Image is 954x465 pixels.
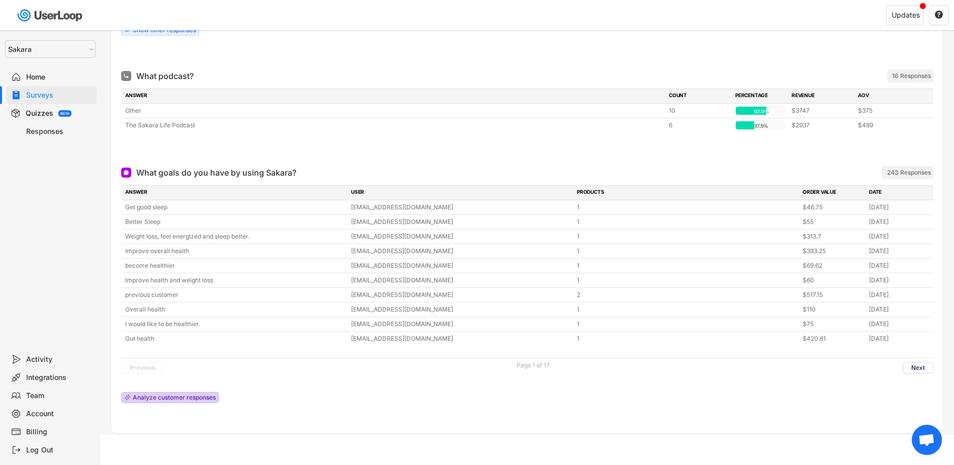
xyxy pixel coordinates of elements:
[869,276,929,285] div: [DATE]
[869,261,929,270] div: [DATE]
[26,409,93,419] div: Account
[912,425,942,455] div: Open chat
[869,305,929,314] div: [DATE]
[125,106,663,115] div: Other
[351,320,571,329] div: [EMAIL_ADDRESS][DOMAIN_NAME]
[26,391,93,401] div: Team
[577,203,797,212] div: 1
[669,121,729,130] div: 6
[869,334,929,343] div: [DATE]
[577,247,797,256] div: 1
[136,167,296,179] div: What goals do you have by using Sakara?
[60,112,69,115] div: BETA
[577,276,797,285] div: 1
[125,247,345,256] div: Improve overall health
[869,247,929,256] div: [DATE]
[577,320,797,329] div: 1
[792,121,852,130] div: $2937
[351,232,571,241] div: [EMAIL_ADDRESS][DOMAIN_NAME]
[351,276,571,285] div: [EMAIL_ADDRESS][DOMAIN_NAME]
[803,261,863,270] div: $69.62
[125,217,345,226] div: Better Sleep
[803,290,863,299] div: $517.15
[125,320,345,329] div: I would like to be healthier.
[125,232,345,241] div: Weight loss, feel energized and sleep better.
[803,217,863,226] div: $55
[577,305,797,314] div: 1
[125,276,345,285] div: Improve health and weight loss
[351,261,571,270] div: [EMAIL_ADDRESS][DOMAIN_NAME]
[735,92,786,101] div: PERCENTAGE
[26,445,93,455] div: Log Out
[125,92,663,101] div: ANSWER
[935,10,943,19] text: 
[577,334,797,343] div: 1
[869,217,929,226] div: [DATE]
[869,203,929,212] div: [DATE]
[125,121,663,130] div: The Sakara Life Podcast
[351,217,571,226] div: [EMAIL_ADDRESS][DOMAIN_NAME]
[26,355,93,364] div: Activity
[125,188,345,197] div: ANSWER
[136,70,194,82] div: What podcast?
[351,188,571,197] div: USER
[15,5,86,26] img: userloop-logo-01.svg
[803,203,863,212] div: $46.75
[26,427,93,437] div: Billing
[125,203,345,212] div: Get good sleep
[738,107,784,116] div: 62.5%
[26,72,93,82] div: Home
[903,362,933,373] button: Next
[792,92,852,101] div: REVENUE
[125,334,345,343] div: Gut health
[351,247,571,256] div: [EMAIL_ADDRESS][DOMAIN_NAME]
[803,320,863,329] div: $75
[125,305,345,314] div: Overall health
[121,362,163,373] button: Previous
[669,106,729,115] div: 10
[803,334,863,343] div: $420.81
[803,276,863,285] div: $60
[123,73,129,79] img: Multi Select
[351,305,571,314] div: [EMAIL_ADDRESS][DOMAIN_NAME]
[351,334,571,343] div: [EMAIL_ADDRESS][DOMAIN_NAME]
[869,188,929,197] div: DATE
[934,11,943,20] button: 
[869,290,929,299] div: [DATE]
[738,121,784,130] div: 37.5%
[577,290,797,299] div: 2
[892,72,931,80] div: 16 Responses
[887,169,931,177] div: 243 Responses
[133,395,216,401] div: Analyze customer responses
[892,12,920,19] div: Updates
[669,92,729,101] div: COUNT
[351,203,571,212] div: [EMAIL_ADDRESS][DOMAIN_NAME]
[792,106,852,115] div: $3747
[351,290,571,299] div: [EMAIL_ADDRESS][DOMAIN_NAME]
[26,373,93,382] div: Integrations
[123,170,129,176] img: Open Ended
[869,320,929,329] div: [DATE]
[803,188,863,197] div: ORDER VALUE
[803,232,863,241] div: $313.7
[577,188,797,197] div: PRODUCTS
[803,247,863,256] div: $393.25
[133,27,196,33] div: Show other responses
[858,92,918,101] div: AOV
[858,121,918,130] div: $489
[858,106,918,115] div: $375
[869,232,929,241] div: [DATE]
[803,305,863,314] div: $110
[125,261,345,270] div: become healthier
[26,109,53,118] div: Quizzes
[26,91,93,100] div: Surveys
[577,217,797,226] div: 1
[125,290,345,299] div: previous customer
[26,127,93,136] div: Responses
[577,261,797,270] div: 1
[577,232,797,241] div: 1
[516,362,550,368] div: Page 1 of 17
